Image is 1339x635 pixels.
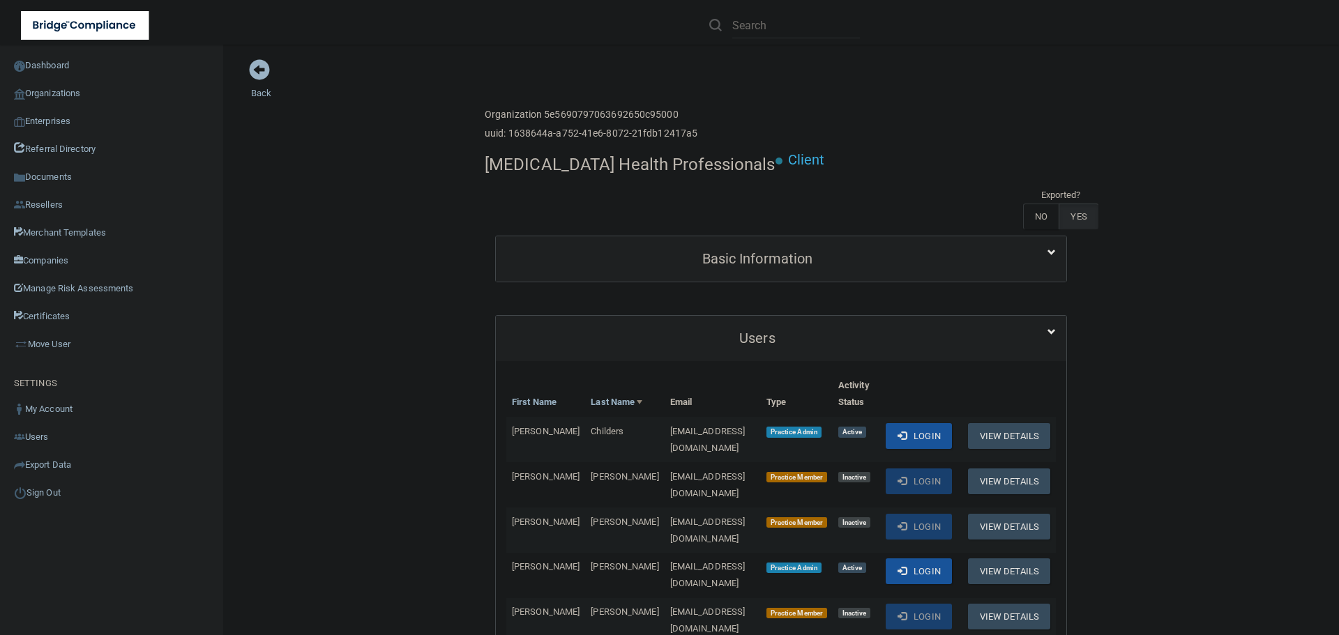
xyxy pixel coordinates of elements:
[591,394,642,411] a: Last Name
[665,372,761,417] th: Email
[506,323,1056,354] a: Users
[512,561,580,572] span: [PERSON_NAME]
[670,606,746,634] span: [EMAIL_ADDRESS][DOMAIN_NAME]
[591,426,623,436] span: Childers
[1023,204,1059,229] label: NO
[670,426,746,453] span: [EMAIL_ADDRESS][DOMAIN_NAME]
[591,517,658,527] span: [PERSON_NAME]
[1023,187,1098,204] td: Exported?
[506,330,1008,346] h5: Users
[506,251,1008,266] h5: Basic Information
[591,561,658,572] span: [PERSON_NAME]
[766,563,822,574] span: Practice Admin
[512,426,580,436] span: [PERSON_NAME]
[591,606,658,617] span: [PERSON_NAME]
[886,423,952,449] button: Login
[14,61,25,72] img: ic_dashboard_dark.d01f4a41.png
[670,561,746,588] span: [EMAIL_ADDRESS][DOMAIN_NAME]
[761,372,833,417] th: Type
[14,487,27,499] img: ic_power_dark.7ecde6b1.png
[886,468,952,494] button: Login
[506,243,1056,275] a: Basic Information
[1059,204,1098,229] label: YES
[968,558,1050,584] button: View Details
[512,517,580,527] span: [PERSON_NAME]
[512,471,580,482] span: [PERSON_NAME]
[14,199,25,211] img: ic_reseller.de258add.png
[14,172,25,183] img: icon-documents.8dae5593.png
[14,404,25,415] img: ic_user_dark.df1a06c3.png
[838,563,866,574] span: Active
[766,517,827,528] span: Practice Member
[14,375,57,392] label: SETTINGS
[709,19,722,31] img: ic-search.3b580494.png
[485,155,776,174] h4: [MEDICAL_DATA] Health Professionals
[732,13,860,38] input: Search
[485,128,697,139] h6: uuid: 1638644a-a752-41e6-8072-21fdb12417a5
[968,514,1050,540] button: View Details
[968,468,1050,494] button: View Details
[838,472,871,483] span: Inactive
[838,427,866,438] span: Active
[886,558,952,584] button: Login
[833,372,880,417] th: Activity Status
[251,71,271,98] a: Back
[968,423,1050,449] button: View Details
[14,337,28,351] img: briefcase.64adab9b.png
[14,117,25,127] img: enterprise.0d942306.png
[670,471,746,498] span: [EMAIL_ADDRESS][DOMAIN_NAME]
[788,147,825,173] p: Client
[670,517,746,544] span: [EMAIL_ADDRESS][DOMAIN_NAME]
[591,471,658,482] span: [PERSON_NAME]
[512,606,580,617] span: [PERSON_NAME]
[766,608,827,619] span: Practice Member
[21,11,149,40] img: bridge_compliance_login_screen.278c3ca4.svg
[485,109,697,120] h6: Organization 5e5690797063692650c95000
[766,472,827,483] span: Practice Member
[838,517,871,528] span: Inactive
[886,514,952,540] button: Login
[14,459,25,470] img: icon-export.b9366987.png
[766,427,822,438] span: Practice Admin
[14,431,25,443] img: icon-users.e205127d.png
[838,608,871,619] span: Inactive
[886,604,952,629] button: Login
[512,394,557,411] a: First Name
[968,604,1050,629] button: View Details
[14,89,25,100] img: organization-icon.f8decf85.png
